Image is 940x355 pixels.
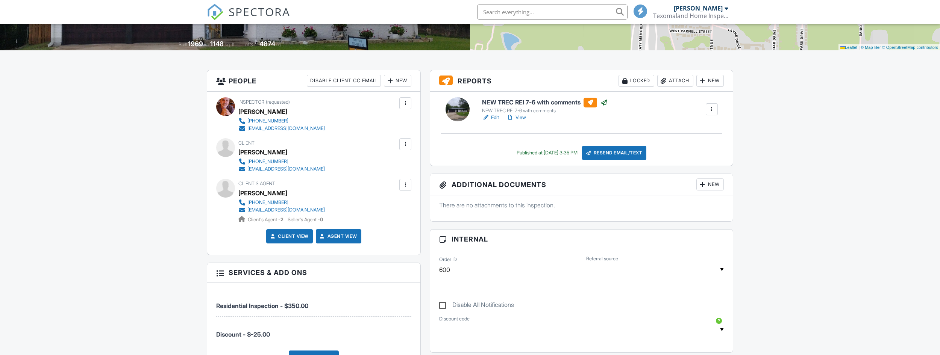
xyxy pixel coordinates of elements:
div: [EMAIL_ADDRESS][DOMAIN_NAME] [247,207,325,213]
div: [EMAIL_ADDRESS][DOMAIN_NAME] [247,125,325,131]
span: sq. ft. [225,42,235,47]
strong: 0 [320,217,323,222]
h3: People [207,70,420,92]
span: Inspector [238,99,264,105]
div: New [696,178,724,190]
img: The Best Home Inspection Software - Spectora [207,4,223,20]
div: Texomaland Home Inspections License # 7358 [653,12,728,20]
div: [PHONE_NUMBER] [247,118,288,124]
div: 4874 [259,40,275,48]
div: New [696,75,724,87]
div: Published at [DATE] 3:35 PM [517,150,578,156]
a: [EMAIL_ADDRESS][DOMAIN_NAME] [238,125,325,132]
label: Referral source [586,255,618,262]
li: Service: Residential Inspection [216,288,411,316]
span: SPECTORA [229,4,290,20]
a: [PHONE_NUMBER] [238,199,325,206]
a: Edit [482,114,499,121]
h3: Reports [430,70,733,92]
h3: Additional Documents [430,174,733,195]
label: Discount code [439,316,470,322]
label: Order ID [439,256,457,263]
input: Search everything... [477,5,628,20]
span: Client's Agent [238,181,275,186]
div: [PHONE_NUMBER] [247,159,288,165]
a: [EMAIL_ADDRESS][DOMAIN_NAME] [238,206,325,214]
span: Client [238,140,255,146]
span: Lot Size [243,42,258,47]
div: [PERSON_NAME] [238,147,287,158]
a: NEW TREC REI 7-6 with comments NEW TREC REI 7-6 with comments [482,98,608,114]
a: Agent View [318,233,357,240]
div: [PERSON_NAME] [238,106,287,117]
div: Disable Client CC Email [307,75,381,87]
span: | [858,45,860,50]
h3: Services & Add ons [207,263,420,282]
a: [PHONE_NUMBER] [238,117,325,125]
a: [PHONE_NUMBER] [238,158,325,165]
h6: NEW TREC REI 7-6 with comments [482,98,608,107]
a: Leaflet [840,45,857,50]
li: Manual fee: Discount [216,317,411,344]
span: Client's Agent - [248,217,285,222]
span: Seller's Agent - [288,217,323,222]
a: [PERSON_NAME] [238,187,287,199]
label: Disable All Notifications [439,301,514,311]
div: [PERSON_NAME] [674,5,723,12]
div: Resend Email/Text [582,146,647,160]
p: There are no attachments to this inspection. [439,201,724,209]
a: © MapTiler [861,45,881,50]
a: Client View [269,233,309,240]
a: View [506,114,526,121]
span: Built [179,42,187,47]
div: [PHONE_NUMBER] [247,199,288,205]
a: [EMAIL_ADDRESS][DOMAIN_NAME] [238,165,325,173]
div: New [384,75,411,87]
strong: 2 [280,217,284,222]
div: NEW TREC REI 7-6 with comments [482,108,608,114]
div: 1148 [210,40,224,48]
div: [EMAIL_ADDRESS][DOMAIN_NAME] [247,166,325,172]
h3: Internal [430,230,733,249]
a: © OpenStreetMap contributors [882,45,938,50]
div: 1969 [188,40,203,48]
div: Locked [619,75,654,87]
div: Attach [657,75,693,87]
a: SPECTORA [207,10,290,26]
span: (requested) [266,99,290,105]
span: sq.ft. [276,42,286,47]
span: Residential Inspection - $350.00 [216,302,308,310]
span: Discount - $-25.00 [216,331,270,338]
